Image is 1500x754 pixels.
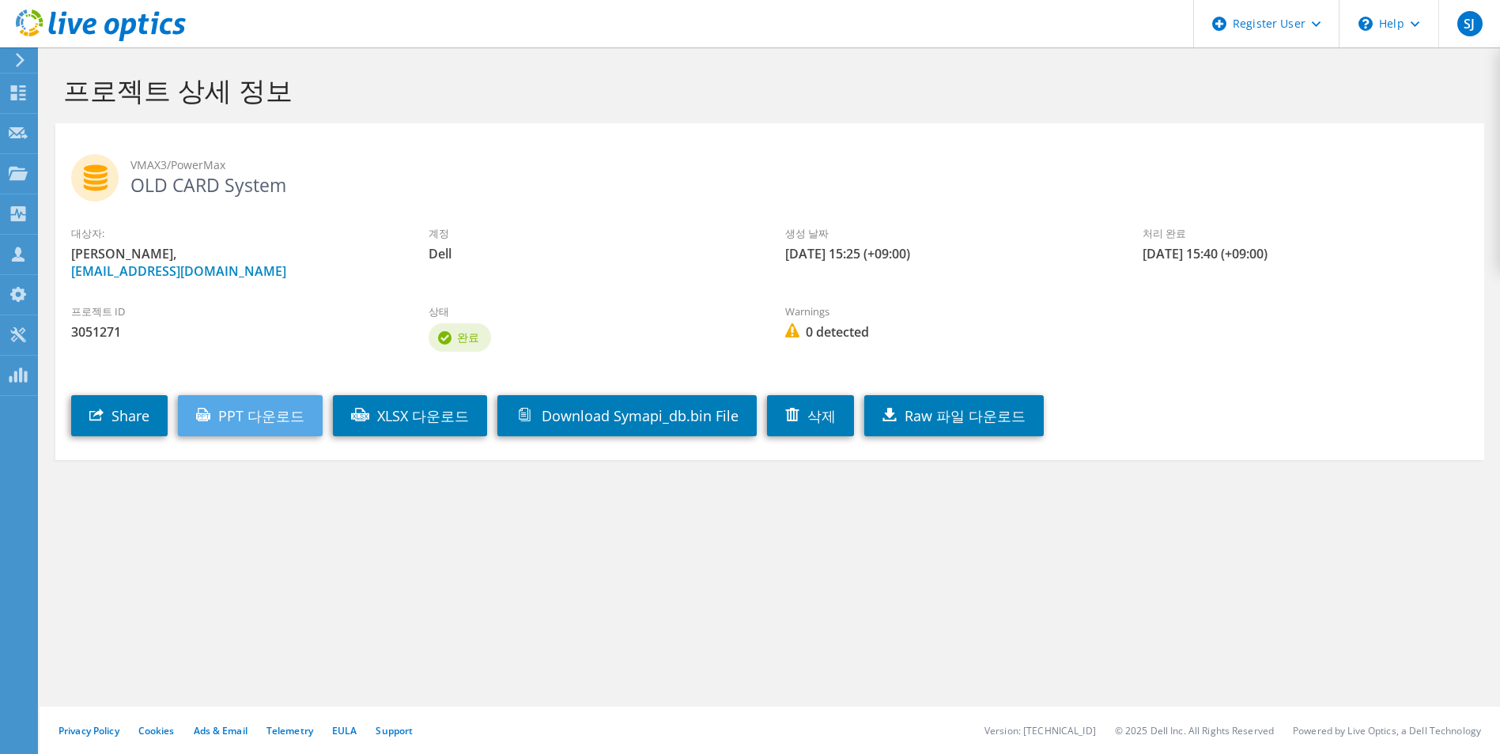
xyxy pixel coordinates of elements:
[130,156,1468,174] span: VMAX3/PowerMax
[1143,225,1468,241] label: 처리 완료
[1293,724,1481,737] li: Powered by Live Optics, a Dell Technology
[785,303,1111,319] label: Warnings
[429,245,754,262] span: Dell
[71,303,397,319] label: 프로젝트 ID
[1358,17,1373,31] svg: \n
[63,74,1468,107] h1: 프로젝트 상세 정보
[71,395,168,436] a: Share
[497,395,757,436] a: Download Symapi_db.bin File
[138,724,175,737] a: Cookies
[767,395,854,436] a: 삭제
[266,724,313,737] a: Telemetry
[457,330,479,345] span: 완료
[178,395,323,436] a: PPT 다운로드
[1143,245,1468,262] span: [DATE] 15:40 (+09:00)
[785,323,1111,341] span: 0 detected
[194,724,247,737] a: Ads & Email
[333,395,487,436] a: XLSX 다운로드
[1457,11,1483,36] span: SJ
[785,225,1111,241] label: 생성 날짜
[59,724,119,737] a: Privacy Policy
[429,303,754,319] label: 상태
[429,225,754,241] label: 계정
[71,262,286,280] a: [EMAIL_ADDRESS][DOMAIN_NAME]
[71,225,397,241] label: 대상자:
[864,395,1044,436] a: Raw 파일 다운로드
[332,724,357,737] a: EULA
[984,724,1096,737] li: Version: [TECHNICAL_ID]
[71,154,1468,194] h2: OLD CARD System
[376,724,413,737] a: Support
[1115,724,1274,737] li: © 2025 Dell Inc. All Rights Reserved
[71,245,397,280] span: [PERSON_NAME],
[785,245,1111,262] span: [DATE] 15:25 (+09:00)
[71,323,397,341] span: 3051271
